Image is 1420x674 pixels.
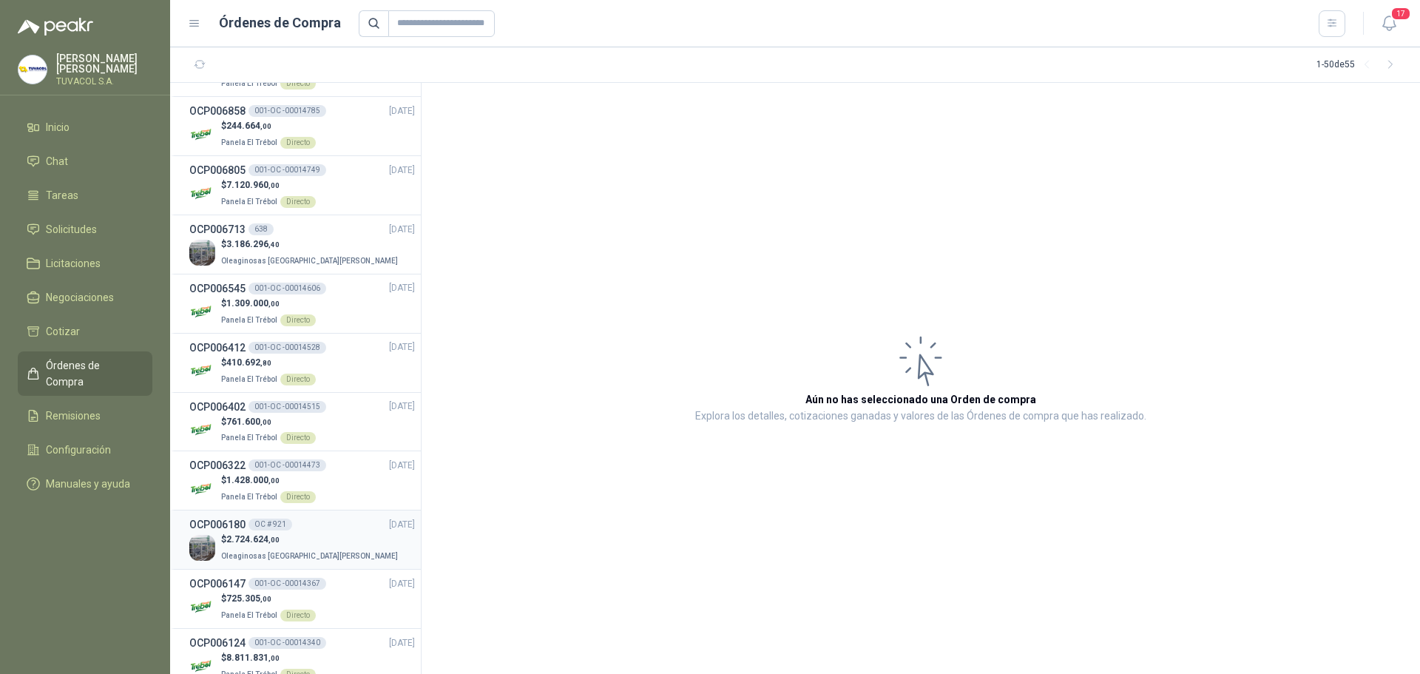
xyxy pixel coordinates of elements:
a: OCP006805001-OC -00014749[DATE] Company Logo$7.120.960,00Panela El TrébolDirecto [189,162,415,209]
div: Directo [280,196,316,208]
span: Cotizar [46,323,80,340]
p: $ [221,415,316,429]
a: Manuales y ayuda [18,470,152,498]
a: Órdenes de Compra [18,351,152,396]
p: $ [221,119,316,133]
img: Company Logo [189,181,215,206]
img: Company Logo [189,476,215,502]
a: OCP006180OC # 921[DATE] Company Logo$2.724.624,00Oleaginosas [GEOGRAPHIC_DATA][PERSON_NAME] [189,516,415,563]
h3: OCP006402 [189,399,246,415]
span: 17 [1390,7,1411,21]
div: Directo [280,374,316,385]
span: 7.120.960 [226,180,280,190]
div: Directo [280,610,316,621]
div: 001-OC -00014528 [248,342,326,354]
span: Chat [46,153,68,169]
span: ,00 [260,595,271,603]
div: Directo [280,314,316,326]
span: 1.428.000 [226,475,280,485]
img: Company Logo [189,594,215,620]
span: 3.186.296 [226,239,280,249]
span: Tareas [46,187,78,203]
a: Tareas [18,181,152,209]
p: Explora los detalles, cotizaciones ganadas y valores de las Órdenes de compra que has realizado. [695,408,1146,425]
div: OC # 921 [248,519,292,530]
h3: OCP006124 [189,635,246,651]
span: [DATE] [389,636,415,650]
img: Company Logo [189,240,215,266]
div: Directo [280,432,316,444]
h3: OCP006147 [189,576,246,592]
a: OCP006545001-OC -00014606[DATE] Company Logo$1.309.000,00Panela El TrébolDirecto [189,280,415,327]
h3: Aún no has seleccionado una Orden de compra [805,391,1036,408]
a: OCP006858001-OC -00014785[DATE] Company Logo$244.664,00Panela El TrébolDirecto [189,103,415,149]
span: Panela El Trébol [221,611,277,619]
p: [PERSON_NAME] [PERSON_NAME] [56,53,152,74]
span: ,00 [268,476,280,485]
h3: OCP006412 [189,340,246,356]
span: Panela El Trébol [221,375,277,383]
span: 1.309.000 [226,298,280,309]
span: ,00 [268,654,280,662]
div: 001-OC -00014749 [248,164,326,176]
span: Inicio [46,119,70,135]
img: Company Logo [18,55,47,84]
a: OCP006412001-OC -00014528[DATE] Company Logo$410.692,80Panela El TrébolDirecto [189,340,415,386]
span: Configuración [46,442,111,458]
span: Panela El Trébol [221,138,277,146]
span: Oleaginosas [GEOGRAPHIC_DATA][PERSON_NAME] [221,552,398,560]
a: Solicitudes [18,215,152,243]
span: Órdenes de Compra [46,357,138,390]
h3: OCP006805 [189,162,246,178]
span: Solicitudes [46,221,97,237]
span: Manuales y ayuda [46,476,130,492]
a: Chat [18,147,152,175]
p: TUVACOL S.A. [56,77,152,86]
span: Licitaciones [46,255,101,272]
div: 001-OC -00014785 [248,105,326,117]
h3: OCP006180 [189,516,246,533]
div: 638 [248,223,274,235]
span: [DATE] [389,518,415,532]
div: 001-OC -00014340 [248,637,326,649]
span: [DATE] [389,459,415,473]
h3: OCP006545 [189,280,246,297]
p: $ [221,592,316,606]
span: Panela El Trébol [221,493,277,501]
img: Logo peakr [18,18,93,36]
a: Inicio [18,113,152,141]
span: 8.811.831 [226,653,280,663]
span: Panela El Trébol [221,198,277,206]
span: ,00 [260,418,271,426]
div: Directo [280,137,316,149]
span: 244.664 [226,121,271,131]
span: ,80 [260,359,271,367]
h3: OCP006713 [189,221,246,237]
span: Panela El Trébol [221,79,277,87]
span: [DATE] [389,577,415,591]
a: Negociaciones [18,283,152,311]
span: [DATE] [389,104,415,118]
a: Remisiones [18,402,152,430]
span: 410.692 [226,357,271,368]
span: 725.305 [226,593,271,604]
span: ,00 [268,181,280,189]
div: Directo [280,491,316,503]
h1: Órdenes de Compra [219,13,341,33]
span: Panela El Trébol [221,316,277,324]
span: 761.600 [226,417,271,427]
span: ,40 [268,240,280,249]
a: Cotizar [18,317,152,346]
span: Oleaginosas [GEOGRAPHIC_DATA][PERSON_NAME] [221,257,398,265]
a: Configuración [18,436,152,464]
button: 17 [1376,10,1402,37]
a: OCP006147001-OC -00014367[DATE] Company Logo$725.305,00Panela El TrébolDirecto [189,576,415,622]
div: 1 - 50 de 55 [1316,53,1402,77]
img: Company Logo [189,121,215,147]
span: [DATE] [389,223,415,237]
span: ,00 [268,536,280,544]
span: [DATE] [389,340,415,354]
p: $ [221,178,316,192]
span: 2.724.624 [226,534,280,545]
div: Directo [280,78,316,90]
